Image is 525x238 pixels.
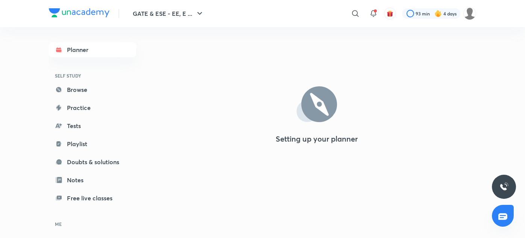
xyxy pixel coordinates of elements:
[463,7,476,20] img: Palak Tiwari
[49,69,136,82] h6: SELF STUDY
[434,10,442,17] img: streak
[49,154,136,169] a: Doubts & solutions
[49,218,136,230] h6: ME
[387,10,393,17] img: avatar
[49,8,109,19] a: Company Logo
[49,42,136,57] a: Planner
[49,8,109,17] img: Company Logo
[49,136,136,151] a: Playlist
[49,118,136,133] a: Tests
[499,182,508,191] img: ttu
[49,82,136,97] a: Browse
[49,100,136,115] a: Practice
[128,6,209,21] button: GATE & ESE - EE, E ...
[276,134,358,143] h4: Setting up your planner
[384,8,396,20] button: avatar
[49,191,136,206] a: Free live classes
[49,172,136,188] a: Notes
